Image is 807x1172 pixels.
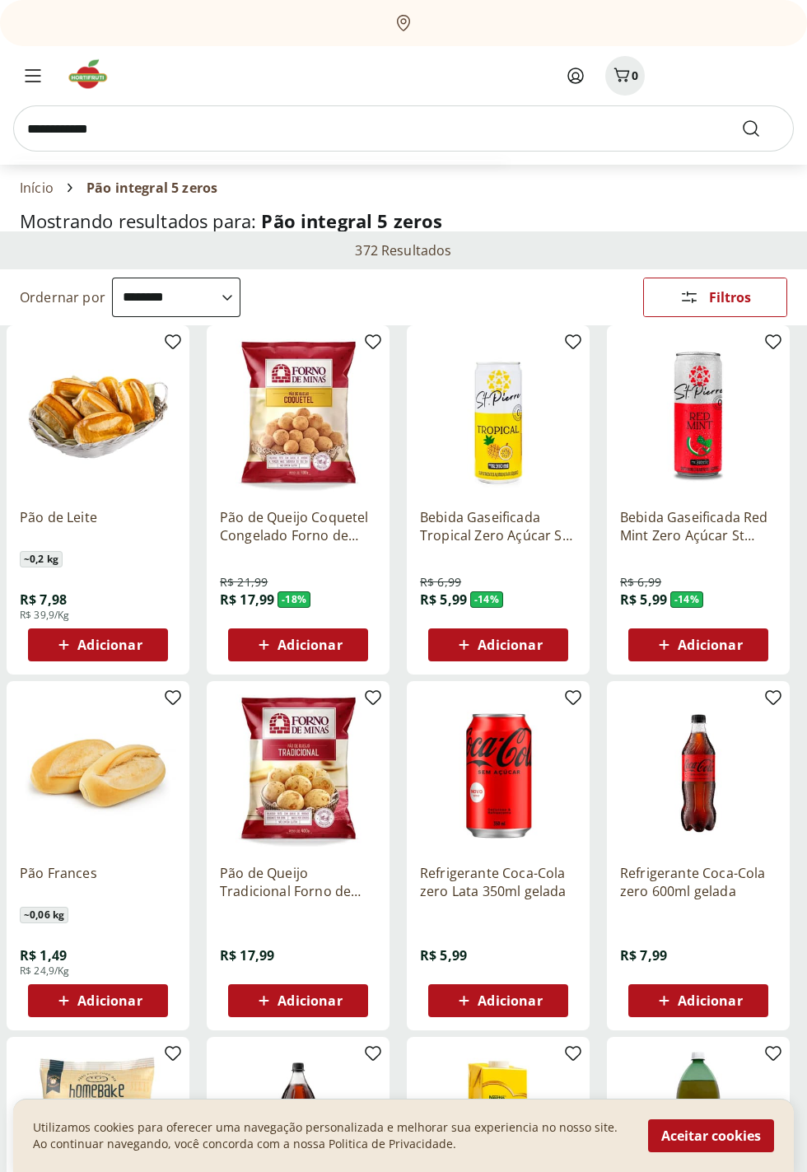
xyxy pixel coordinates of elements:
[620,591,667,609] span: R$ 5,99
[228,984,368,1017] button: Adicionar
[620,339,777,495] img: Bebida Gaseificada Red Mint Zero Açúcar St Pierre 310ml
[278,994,342,1007] span: Adicionar
[20,964,70,978] span: R$ 24,9/Kg
[20,508,176,544] a: Pão de Leite
[628,984,768,1017] button: Adicionar
[620,574,661,591] span: R$ 6,99
[678,994,742,1007] span: Adicionar
[420,339,576,495] img: Bebida Gaseificada Tropical Zero Açúcar St Pierre 310ml
[20,694,176,851] img: Pão Frances
[478,994,542,1007] span: Adicionar
[20,946,67,964] span: R$ 1,49
[66,58,121,91] img: Hortifruti
[679,287,699,307] svg: Abrir Filtros
[709,291,751,304] span: Filtros
[220,864,376,900] a: Pão de Queijo Tradicional Forno de Minas 400g
[428,984,568,1017] button: Adicionar
[20,907,68,923] span: ~ 0,06 kg
[678,638,742,651] span: Adicionar
[470,591,503,608] span: - 14 %
[220,339,376,495] img: Pão de Queijo Coquetel Congelado Forno de Minas 400g
[620,864,777,900] a: Refrigerante Coca-Cola zero 600ml gelada
[77,994,142,1007] span: Adicionar
[86,180,217,195] span: Pão integral 5 zeros
[33,1119,628,1152] p: Utilizamos cookies para oferecer uma navegação personalizada e melhorar sua experiencia no nosso ...
[420,574,461,591] span: R$ 6,99
[670,591,703,608] span: - 14 %
[620,946,667,964] span: R$ 7,99
[20,551,63,567] span: ~ 0,2 kg
[20,180,54,195] a: Início
[20,288,105,306] label: Ordernar por
[420,864,576,900] a: Refrigerante Coca-Cola zero Lata 350ml gelada
[220,694,376,851] img: Pão de Queijo Tradicional Forno de Minas 400g
[20,591,67,609] span: R$ 7,98
[20,609,70,622] span: R$ 39,9/Kg
[278,638,342,651] span: Adicionar
[13,56,53,96] button: Menu
[20,864,176,900] a: Pão Frances
[228,628,368,661] button: Adicionar
[220,946,274,964] span: R$ 17,99
[77,638,142,651] span: Adicionar
[420,508,576,544] a: Bebida Gaseificada Tropical Zero Açúcar St Pierre 310ml
[20,211,787,231] h1: Mostrando resultados para:
[220,591,274,609] span: R$ 17,99
[628,628,768,661] button: Adicionar
[643,278,787,317] button: Filtros
[632,68,638,83] span: 0
[28,628,168,661] button: Adicionar
[420,946,467,964] span: R$ 5,99
[620,508,777,544] a: Bebida Gaseificada Red Mint Zero Açúcar St Pierre 310ml
[478,638,542,651] span: Adicionar
[741,119,781,138] button: Submit Search
[428,628,568,661] button: Adicionar
[13,105,794,152] input: search
[420,591,467,609] span: R$ 5,99
[28,984,168,1017] button: Adicionar
[620,694,777,851] img: Refrigerante Coca-Cola zero 600ml gelada
[648,1119,774,1152] button: Aceitar cookies
[20,339,176,495] img: Pão de Leite
[261,208,442,233] span: Pão integral 5 zeros
[605,56,645,96] button: Carrinho
[220,574,268,591] span: R$ 21,99
[278,591,310,608] span: - 18 %
[420,694,576,851] img: Refrigerante Coca-Cola zero Lata 350ml gelada
[220,508,376,544] a: Pão de Queijo Coquetel Congelado Forno de Minas 400g
[355,241,451,259] h2: 372 Resultados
